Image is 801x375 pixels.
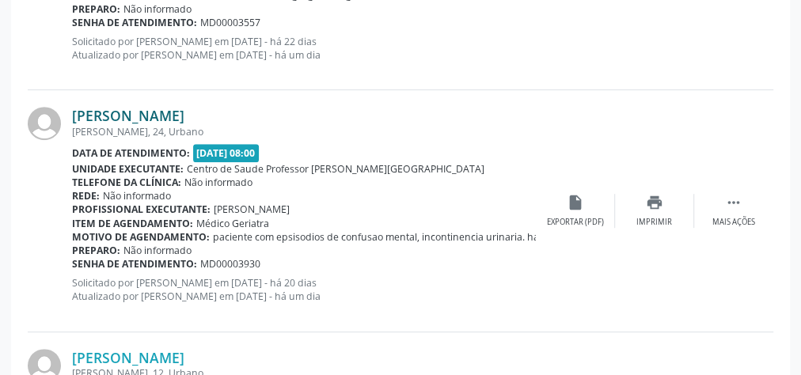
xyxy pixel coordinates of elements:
[72,230,210,244] b: Motivo de agendamento:
[72,35,536,62] p: Solicitado por [PERSON_NAME] em [DATE] - há 22 dias Atualizado por [PERSON_NAME] em [DATE] - há u...
[72,203,211,216] b: Profissional executante:
[187,162,484,176] span: Centro de Saude Professor [PERSON_NAME][GEOGRAPHIC_DATA]
[214,203,290,216] span: [PERSON_NAME]
[72,189,100,203] b: Rede:
[72,2,120,16] b: Preparo:
[72,257,197,271] b: Senha de atendimento:
[547,217,604,228] div: Exportar (PDF)
[184,176,252,189] span: Não informado
[213,230,571,244] span: paciente com epsisodios de confusao mental, incontinencia urinaria. has; diad.
[72,276,536,303] p: Solicitado por [PERSON_NAME] em [DATE] - há 20 dias Atualizado por [PERSON_NAME] em [DATE] - há u...
[725,194,742,211] i: 
[636,217,672,228] div: Imprimir
[72,176,181,189] b: Telefone da clínica:
[123,244,192,257] span: Não informado
[72,146,190,160] b: Data de atendimento:
[28,107,61,140] img: img
[193,144,260,162] span: [DATE] 08:00
[646,194,663,211] i: print
[123,2,192,16] span: Não informado
[72,217,193,230] b: Item de agendamento:
[200,16,260,29] span: MD00003557
[72,349,184,366] a: [PERSON_NAME]
[72,162,184,176] b: Unidade executante:
[200,257,260,271] span: MD00003930
[72,244,120,257] b: Preparo:
[72,125,536,138] div: [PERSON_NAME], 24, Urbano
[567,194,584,211] i: insert_drive_file
[103,189,171,203] span: Não informado
[72,16,197,29] b: Senha de atendimento:
[72,107,184,124] a: [PERSON_NAME]
[196,217,269,230] span: Médico Geriatra
[712,217,755,228] div: Mais ações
